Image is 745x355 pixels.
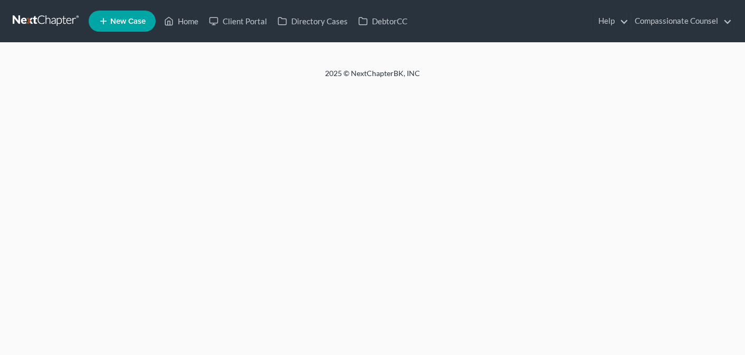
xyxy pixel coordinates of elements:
a: Compassionate Counsel [629,12,732,31]
a: Help [593,12,628,31]
a: Client Portal [204,12,272,31]
new-legal-case-button: New Case [89,11,156,32]
a: Home [159,12,204,31]
div: 2025 © NextChapterBK, INC [72,68,673,87]
a: Directory Cases [272,12,353,31]
a: DebtorCC [353,12,413,31]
